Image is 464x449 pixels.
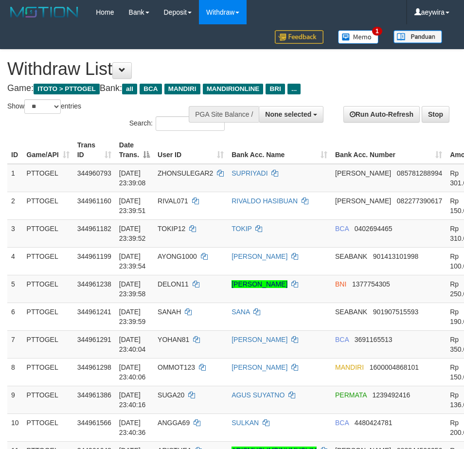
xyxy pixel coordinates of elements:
[275,30,323,44] img: Feedback.jpg
[7,219,23,247] td: 3
[232,225,252,233] a: TOKIP
[77,419,111,427] span: 344961566
[23,192,73,219] td: PTTOGEL
[119,225,146,242] span: [DATE] 23:39:52
[7,275,23,303] td: 5
[352,280,390,288] span: Copy 1377754305 to clipboard
[77,169,111,177] span: 344960793
[397,169,442,177] span: Copy 085781288994 to clipboard
[158,391,184,399] span: SUGA20
[119,336,146,353] span: [DATE] 23:40:04
[7,192,23,219] td: 2
[119,419,146,436] span: [DATE] 23:40:36
[119,308,146,325] span: [DATE] 23:39:59
[7,358,23,386] td: 8
[77,363,111,371] span: 344961298
[422,106,449,123] a: Stop
[77,308,111,316] span: 344961241
[355,419,393,427] span: Copy 4480424781 to clipboard
[232,391,285,399] a: AGUS SUYATNO
[331,24,386,49] a: 1
[265,110,311,118] span: None selected
[393,30,442,43] img: panduan.png
[335,419,349,427] span: BCA
[335,169,391,177] span: [PERSON_NAME]
[77,197,111,205] span: 344961160
[232,169,268,177] a: SUPRIYADI
[23,136,73,164] th: Game/API: activate to sort column ascending
[115,136,154,164] th: Date Trans.: activate to sort column descending
[259,106,323,123] button: None selected
[23,303,73,330] td: PTTOGEL
[232,336,287,343] a: [PERSON_NAME]
[119,280,146,298] span: [DATE] 23:39:58
[232,197,298,205] a: RIVALDO HASIBUAN
[154,136,228,164] th: User ID: activate to sort column ascending
[372,27,382,36] span: 1
[77,391,111,399] span: 344961386
[158,225,185,233] span: TOKIP12
[203,84,264,94] span: MANDIRIONLINE
[7,413,23,441] td: 10
[23,330,73,358] td: PTTOGEL
[355,225,393,233] span: Copy 0402694465 to clipboard
[331,136,446,164] th: Bank Acc. Number: activate to sort column ascending
[232,419,259,427] a: SULKAN
[24,99,61,114] select: Showentries
[335,336,349,343] span: BCA
[23,386,73,413] td: PTTOGEL
[373,308,418,316] span: Copy 901907515593 to clipboard
[232,280,287,288] a: [PERSON_NAME]
[164,84,200,94] span: MANDIRI
[7,5,81,19] img: MOTION_logo.png
[7,59,449,79] h1: Withdraw List
[7,386,23,413] td: 9
[7,99,81,114] label: Show entries
[23,164,73,192] td: PTTOGEL
[7,303,23,330] td: 6
[119,363,146,381] span: [DATE] 23:40:06
[158,197,188,205] span: RIVAL071
[232,363,287,371] a: [PERSON_NAME]
[355,336,393,343] span: Copy 3691165513 to clipboard
[158,336,189,343] span: YOHAN81
[77,280,111,288] span: 344961238
[23,247,73,275] td: PTTOGEL
[7,164,23,192] td: 1
[77,252,111,260] span: 344961199
[373,391,410,399] span: Copy 1239492416 to clipboard
[122,84,137,94] span: all
[335,363,364,371] span: MANDIRI
[119,197,146,215] span: [DATE] 23:39:51
[7,84,449,93] h4: Game: Bank:
[77,225,111,233] span: 344961182
[158,169,213,177] span: ZHONSULEGAR2
[335,308,367,316] span: SEABANK
[156,116,225,131] input: Search:
[338,30,379,44] img: Button%20Memo.svg
[158,363,195,371] span: OMMOT123
[119,391,146,409] span: [DATE] 23:40:16
[7,330,23,358] td: 7
[335,197,391,205] span: [PERSON_NAME]
[7,247,23,275] td: 4
[335,225,349,233] span: BCA
[370,363,419,371] span: Copy 1600004868101 to clipboard
[140,84,161,94] span: BCA
[397,197,442,205] span: Copy 082277390617 to clipboard
[287,84,301,94] span: ...
[73,136,115,164] th: Trans ID: activate to sort column ascending
[335,252,367,260] span: SEABANK
[34,84,100,94] span: ITOTO > PTTOGEL
[129,116,225,131] label: Search:
[77,336,111,343] span: 344961291
[119,252,146,270] span: [DATE] 23:39:54
[373,252,418,260] span: Copy 901413101998 to clipboard
[23,358,73,386] td: PTTOGEL
[335,391,367,399] span: PERMATA
[23,413,73,441] td: PTTOGEL
[343,106,420,123] a: Run Auto-Refresh
[335,280,346,288] span: BNI
[7,136,23,164] th: ID
[189,106,259,123] div: PGA Site Balance /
